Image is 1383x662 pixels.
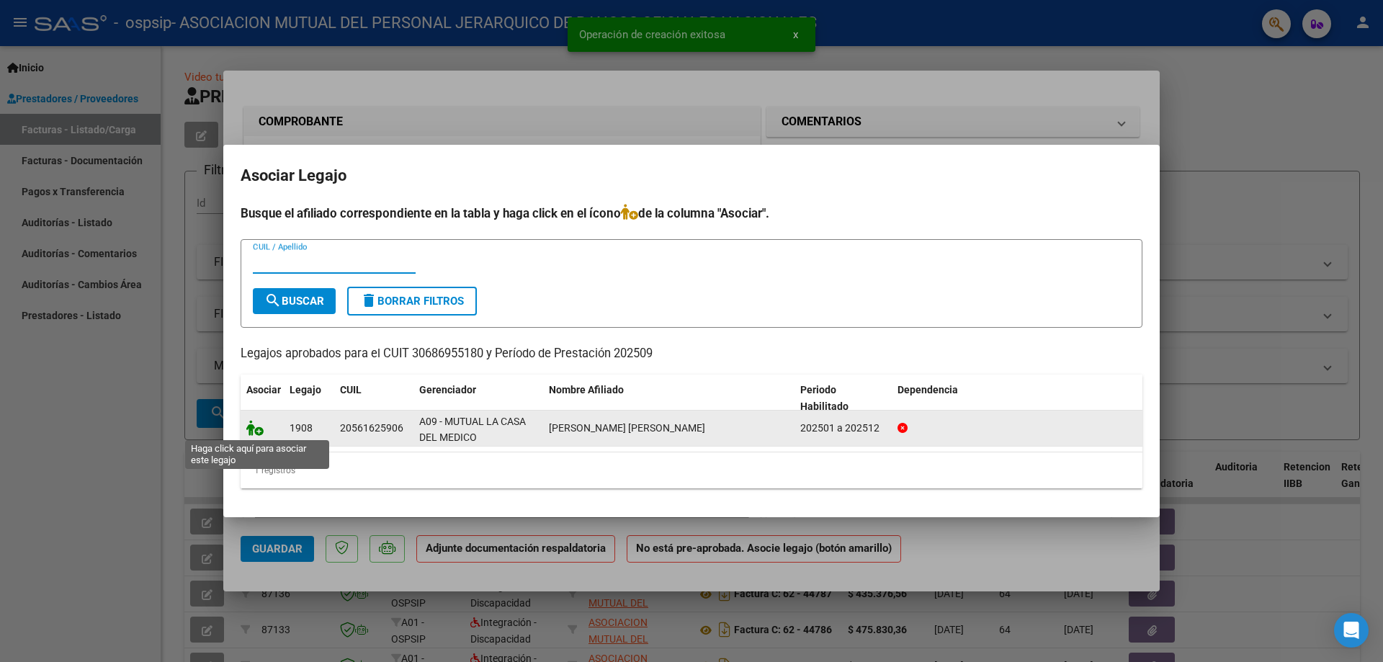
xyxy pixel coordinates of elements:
span: 1908 [290,422,313,434]
p: Legajos aprobados para el CUIT 30686955180 y Período de Prestación 202509 [241,345,1142,363]
div: Open Intercom Messenger [1334,613,1369,648]
div: 202501 a 202512 [800,420,886,437]
div: 1 registros [241,452,1142,488]
datatable-header-cell: Gerenciador [413,375,543,422]
span: Gerenciador [419,384,476,395]
span: Nombre Afiliado [549,384,624,395]
h2: Asociar Legajo [241,162,1142,189]
h4: Busque el afiliado correspondiente en la tabla y haga click en el ícono de la columna "Asociar". [241,204,1142,223]
datatable-header-cell: CUIL [334,375,413,422]
span: Legajo [290,384,321,395]
button: Buscar [253,288,336,314]
datatable-header-cell: Periodo Habilitado [795,375,892,422]
span: Periodo Habilitado [800,384,849,412]
div: 20561625906 [340,420,403,437]
datatable-header-cell: Legajo [284,375,334,422]
span: CUIL [340,384,362,395]
span: A09 - MUTUAL LA CASA DEL MEDICO [419,416,526,444]
span: Dependencia [898,384,958,395]
span: OJEDA FERNANDO JOSUE [549,422,705,434]
datatable-header-cell: Asociar [241,375,284,422]
datatable-header-cell: Nombre Afiliado [543,375,795,422]
span: Asociar [246,384,281,395]
span: Buscar [264,295,324,308]
datatable-header-cell: Dependencia [892,375,1143,422]
button: Borrar Filtros [347,287,477,316]
mat-icon: delete [360,292,377,309]
span: Borrar Filtros [360,295,464,308]
mat-icon: search [264,292,282,309]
